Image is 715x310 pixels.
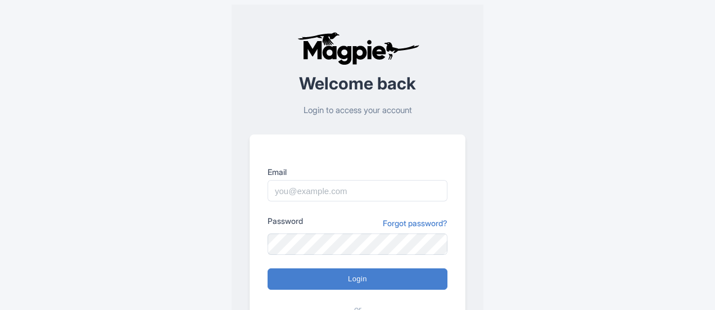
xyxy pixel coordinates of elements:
[268,215,303,227] label: Password
[250,74,465,93] h2: Welcome back
[268,268,447,290] input: Login
[268,180,447,201] input: you@example.com
[250,104,465,117] p: Login to access your account
[295,32,421,65] img: logo-ab69f6fb50320c5b225c76a69d11143b.png
[268,166,447,178] label: Email
[383,217,447,229] a: Forgot password?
